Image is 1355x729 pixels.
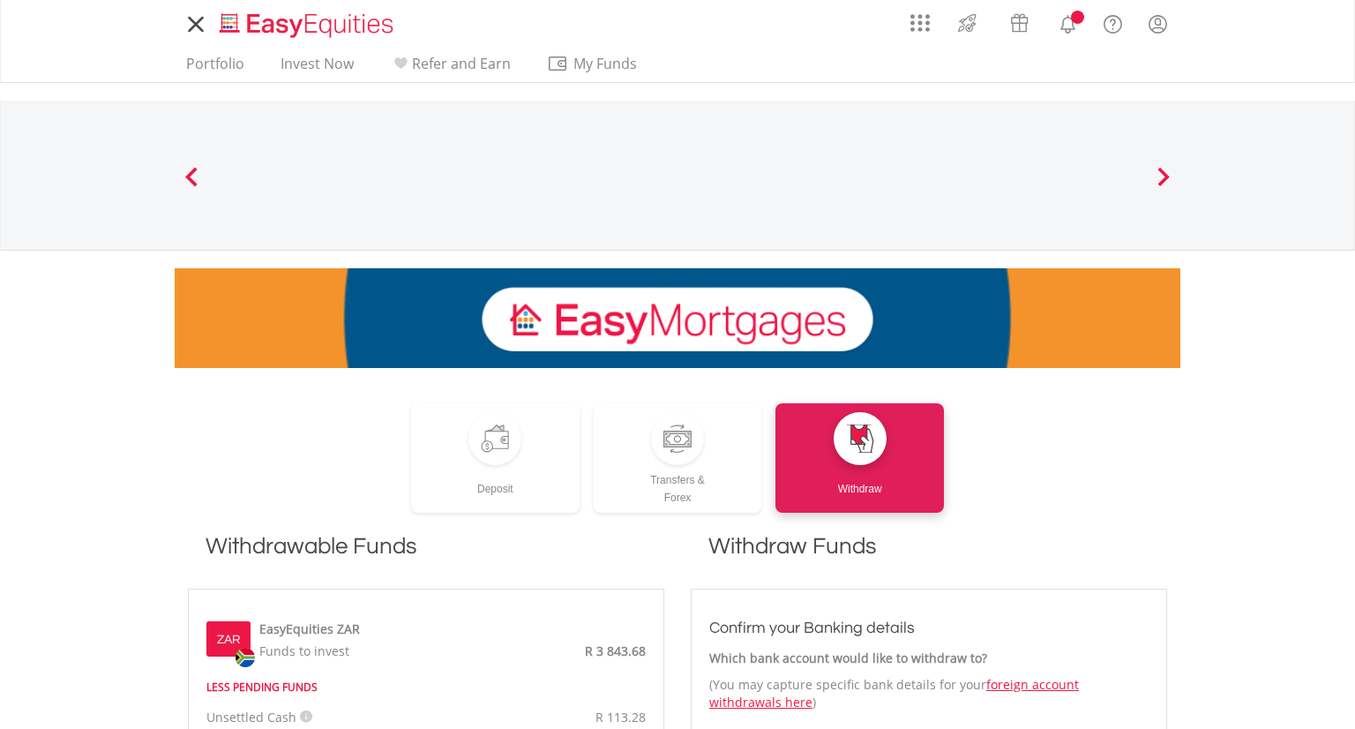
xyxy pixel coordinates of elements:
[236,648,255,667] img: zar.png
[175,268,1180,368] img: EasyMortage Promotion Banner
[383,55,518,82] a: Refer and Earn
[259,620,360,638] label: EasyEquities ZAR
[953,9,982,37] img: thrive-v2.svg
[775,403,944,513] a: Withdraw
[206,709,296,725] span: Unsettled Cash
[1135,4,1180,43] a: My Profile
[206,680,318,695] strong: LESS PENDING FUNDS
[1005,9,1034,37] img: vouchers-v2.svg
[188,530,664,580] h1: Withdrawable Funds
[899,4,941,33] a: AppsGrid
[709,676,1079,710] a: foreign account withdrawals here
[709,616,1149,641] h3: Confirm your Banking details
[993,4,1045,37] a: Vouchers
[910,13,930,33] img: grid-menu-icon.svg
[709,676,1149,711] p: (You may capture specific bank details for your )
[412,54,511,73] span: Refer and Earn
[411,403,580,513] a: Deposit
[213,4,401,40] a: Home page
[273,55,361,82] a: Invest Now
[775,465,944,498] div: Withdraw
[411,465,580,498] div: Deposit
[1090,4,1135,40] a: FAQ's and Support
[179,55,251,82] a: Portfolio
[217,631,240,649] label: ZAR
[709,650,987,666] strong: Which bank account would like to withdraw to?
[547,52,663,75] span: My Funds
[691,530,1167,580] h1: Withdraw Funds
[594,403,762,513] a: Transfers &Forex
[1045,4,1090,40] a: Notifications
[216,11,401,40] img: EasyEquities_Logo.png
[585,643,646,659] span: R 3 843.68
[259,643,349,659] span: Funds to invest
[595,709,646,725] span: R 113.28
[594,465,762,507] div: Transfers & Forex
